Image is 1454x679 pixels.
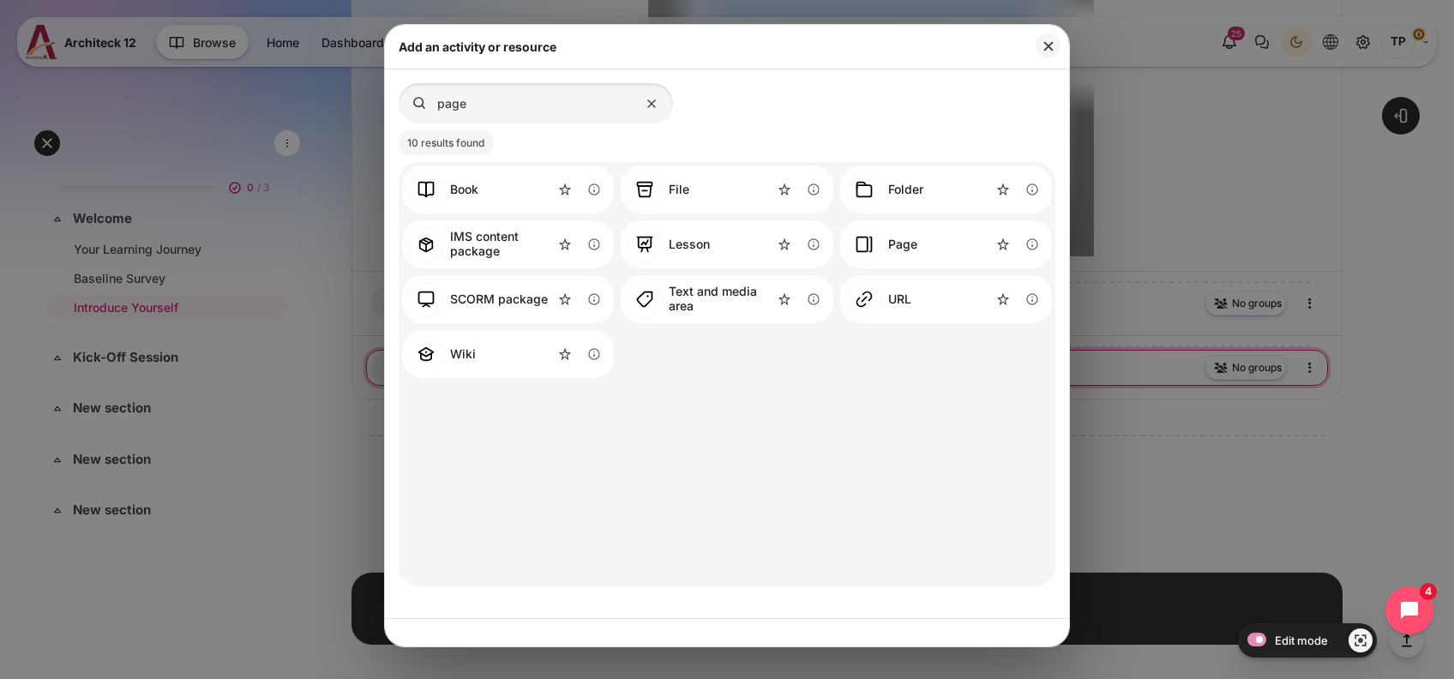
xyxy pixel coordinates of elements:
[621,220,832,268] div: Lesson
[1036,33,1060,58] button: Close
[409,337,476,371] a: Wiki
[399,38,556,56] h5: Add an activity or resource
[552,341,578,367] button: Star Wiki activity
[409,227,552,261] a: IMS content package
[840,220,1052,268] div: Page
[628,172,689,207] a: File
[402,165,614,213] div: Book
[450,183,478,197] div: Book
[402,330,614,378] div: Wiki
[409,282,548,316] a: SCORM package
[399,83,673,123] input: Search
[888,237,917,252] div: Page
[847,172,923,207] a: Folder
[990,286,1016,312] button: Star URL activity
[402,220,614,268] div: IMS content package
[552,231,578,257] button: Star IMS content package activity
[628,282,771,316] a: Text and media area
[552,177,578,202] button: Star Book activity
[621,165,832,213] div: File
[409,172,478,207] a: Book
[840,275,1052,323] div: URL
[628,227,710,261] a: Lesson
[621,275,832,323] div: Text and media area
[772,177,797,202] button: Star File activity
[552,286,578,312] button: Star SCORM package activity
[450,292,548,307] div: SCORM package
[402,275,614,323] div: SCORM package
[847,227,917,261] a: Page
[669,285,771,314] div: Text and media area
[772,286,797,312] button: Star Text and media area activity
[450,230,552,259] div: IMS content package
[888,183,923,197] div: Folder
[399,83,1055,604] div: Activity modules
[888,292,911,307] div: URL
[450,347,476,362] div: Wiki
[990,177,1016,202] button: Star Folder activity
[772,231,797,257] button: Star Lesson activity
[990,231,1016,257] button: Star Page activity
[669,183,689,197] div: File
[847,282,911,316] a: URL
[669,237,710,252] div: Lesson
[399,130,494,155] span: 10 results found
[840,165,1052,213] div: Folder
